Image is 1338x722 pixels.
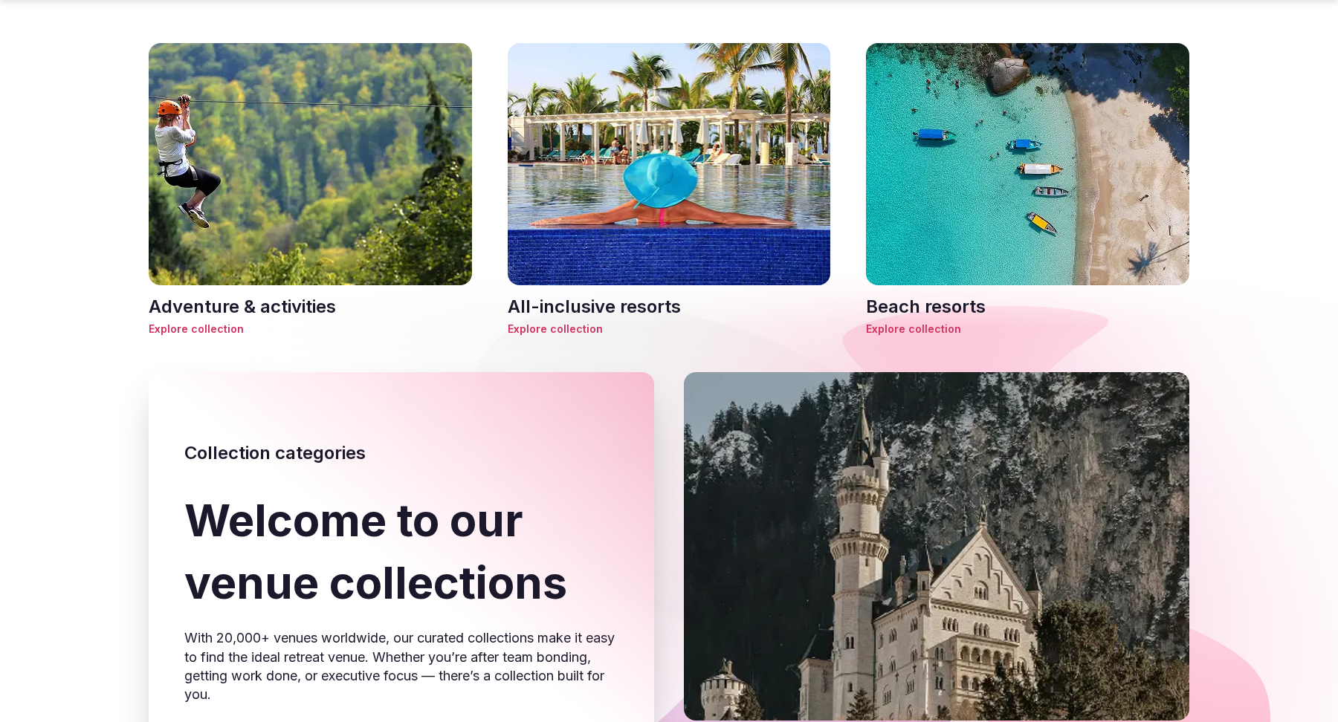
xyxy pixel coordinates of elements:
h3: Adventure & activities [149,294,472,319]
p: With 20,000+ venues worldwide, our curated collections make it easy to find the ideal retreat ven... [184,628,618,703]
span: Explore collection [508,322,831,336]
a: Adventure & activitiesAdventure & activitiesExplore collection [149,43,472,336]
img: All-inclusive resorts [508,43,831,285]
h1: Welcome to our venue collections [184,489,618,614]
span: Explore collection [149,322,472,336]
h3: All-inclusive resorts [508,294,831,319]
img: Beach resorts [866,43,1189,285]
h3: Beach resorts [866,294,1189,319]
h2: Collection categories [184,440,618,466]
span: Explore collection [866,322,1189,336]
img: Adventure & activities [149,43,472,285]
a: All-inclusive resortsAll-inclusive resortsExplore collection [508,43,831,336]
a: Beach resortsBeach resortsExplore collection [866,43,1189,336]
